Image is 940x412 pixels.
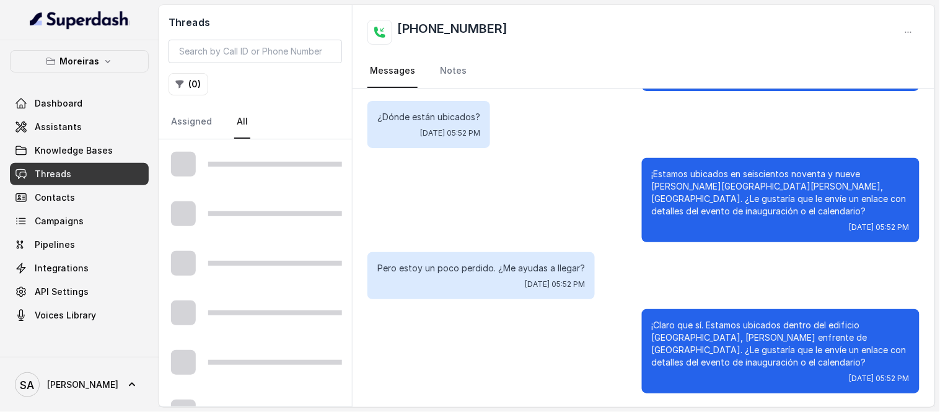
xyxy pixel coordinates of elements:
h2: Threads [169,15,342,30]
a: Notes [437,55,469,88]
nav: Tabs [169,105,342,139]
span: [DATE] 05:52 PM [420,128,480,138]
nav: Tabs [367,55,920,88]
span: Assistants [35,121,82,133]
a: Pipelines [10,234,149,256]
img: light.svg [30,10,130,30]
span: [PERSON_NAME] [47,379,118,391]
a: All [234,105,250,139]
a: Assigned [169,105,214,139]
a: Dashboard [10,92,149,115]
span: Knowledge Bases [35,144,113,157]
p: ¡Estamos ubicados en seiscientos noventa y nueve [PERSON_NAME][GEOGRAPHIC_DATA][PERSON_NAME], [GE... [652,168,910,217]
span: Threads [35,168,71,180]
p: Pero estoy un poco perdido. ¿Me ayudas a llegar? [377,262,585,274]
a: Messages [367,55,418,88]
span: Integrations [35,262,89,274]
span: [DATE] 05:52 PM [850,222,910,232]
button: Moreiras [10,50,149,72]
a: Assistants [10,116,149,138]
input: Search by Call ID or Phone Number [169,40,342,63]
p: ¿Dónde están ubicados? [377,111,480,123]
h2: [PHONE_NUMBER] [397,20,507,45]
span: [DATE] 05:52 PM [850,374,910,384]
a: Voices Library [10,304,149,327]
span: Campaigns [35,215,84,227]
a: Contacts [10,186,149,209]
span: [DATE] 05:52 PM [525,279,585,289]
p: ¡Claro que sí. Estamos ubicados dentro del edificio [GEOGRAPHIC_DATA], [PERSON_NAME] enfrente de ... [652,319,910,369]
span: Pipelines [35,239,75,251]
span: Contacts [35,191,75,204]
text: SA [20,379,35,392]
span: Dashboard [35,97,82,110]
a: Integrations [10,257,149,279]
p: Moreiras [59,54,99,69]
span: Voices Library [35,309,96,322]
a: [PERSON_NAME] [10,367,149,402]
a: Knowledge Bases [10,139,149,162]
button: (0) [169,73,208,95]
a: API Settings [10,281,149,303]
span: API Settings [35,286,89,298]
a: Threads [10,163,149,185]
a: Campaigns [10,210,149,232]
